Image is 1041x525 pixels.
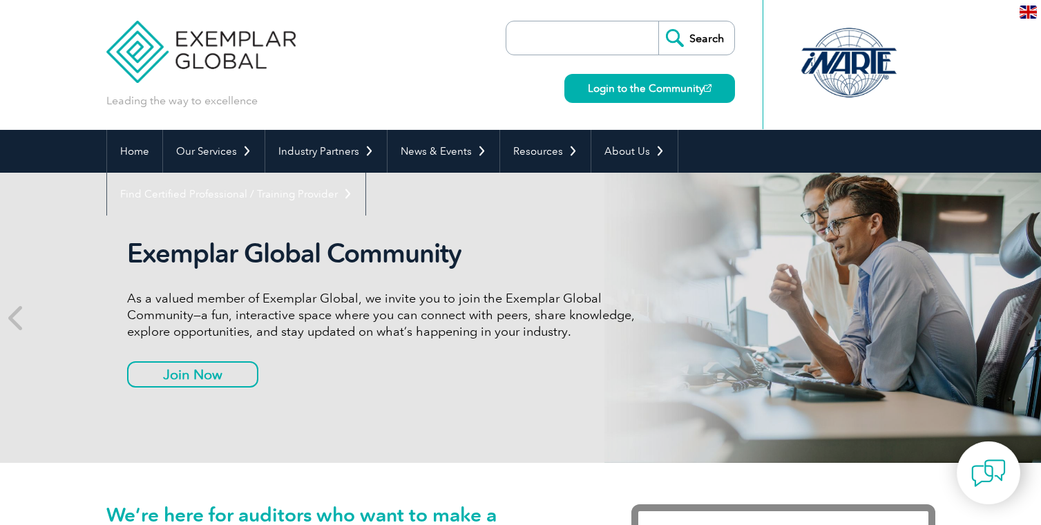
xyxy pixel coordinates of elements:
[127,238,645,269] h2: Exemplar Global Community
[591,130,678,173] a: About Us
[500,130,591,173] a: Resources
[127,361,258,388] a: Join Now
[564,74,735,103] a: Login to the Community
[106,93,258,108] p: Leading the way to excellence
[107,173,365,216] a: Find Certified Professional / Training Provider
[265,130,387,173] a: Industry Partners
[658,21,734,55] input: Search
[107,130,162,173] a: Home
[163,130,265,173] a: Our Services
[388,130,499,173] a: News & Events
[127,290,645,340] p: As a valued member of Exemplar Global, we invite you to join the Exemplar Global Community—a fun,...
[1020,6,1037,19] img: en
[704,84,711,92] img: open_square.png
[971,456,1006,490] img: contact-chat.png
